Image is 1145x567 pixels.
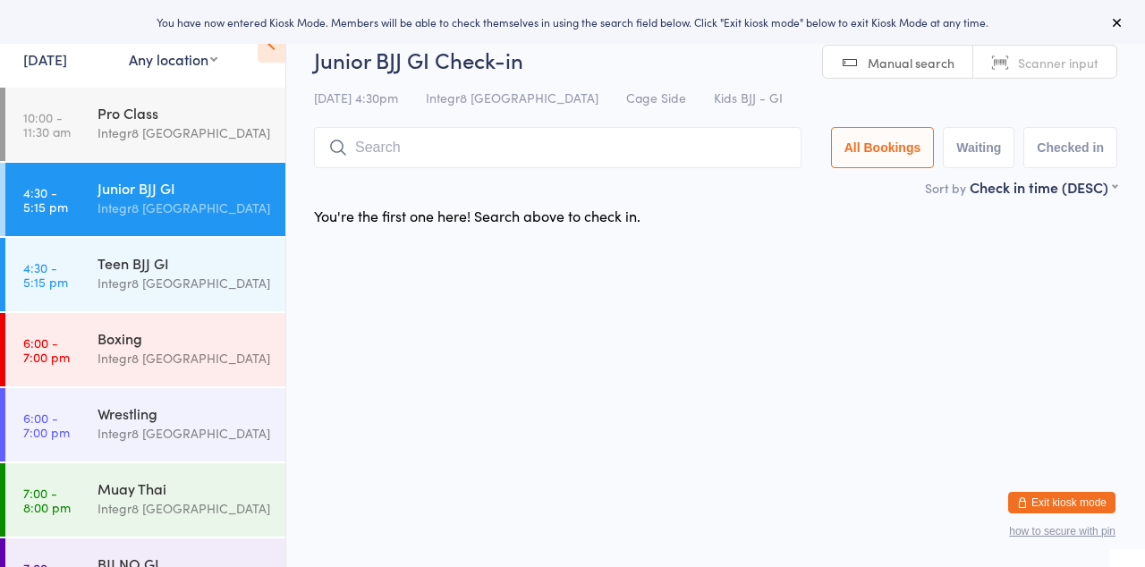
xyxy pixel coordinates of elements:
[314,45,1117,74] h2: Junior BJJ GI Check-in
[426,89,598,106] span: Integr8 [GEOGRAPHIC_DATA]
[98,348,270,368] div: Integr8 [GEOGRAPHIC_DATA]
[23,260,68,289] time: 4:30 - 5:15 pm
[23,49,67,69] a: [DATE]
[925,179,966,197] label: Sort by
[98,178,270,198] div: Junior BJJ GI
[23,410,70,439] time: 6:00 - 7:00 pm
[23,486,71,514] time: 7:00 - 8:00 pm
[5,388,285,461] a: 6:00 -7:00 pmWrestlingIntegr8 [GEOGRAPHIC_DATA]
[129,49,217,69] div: Any location
[314,89,398,106] span: [DATE] 4:30pm
[98,403,270,423] div: Wrestling
[626,89,686,106] span: Cage Side
[29,14,1116,30] div: You have now entered Kiosk Mode. Members will be able to check themselves in using the search fie...
[98,273,270,293] div: Integr8 [GEOGRAPHIC_DATA]
[5,88,285,161] a: 10:00 -11:30 amPro ClassIntegr8 [GEOGRAPHIC_DATA]
[98,328,270,348] div: Boxing
[831,127,935,168] button: All Bookings
[5,463,285,537] a: 7:00 -8:00 pmMuay ThaiIntegr8 [GEOGRAPHIC_DATA]
[314,127,801,168] input: Search
[1023,127,1117,168] button: Checked in
[23,335,70,364] time: 6:00 - 7:00 pm
[1008,492,1115,513] button: Exit kiosk mode
[714,89,783,106] span: Kids BJJ - GI
[23,110,71,139] time: 10:00 - 11:30 am
[1009,525,1115,537] button: how to secure with pin
[98,253,270,273] div: Teen BJJ GI
[23,185,68,214] time: 4:30 - 5:15 pm
[98,103,270,123] div: Pro Class
[98,423,270,444] div: Integr8 [GEOGRAPHIC_DATA]
[98,498,270,519] div: Integr8 [GEOGRAPHIC_DATA]
[5,313,285,386] a: 6:00 -7:00 pmBoxingIntegr8 [GEOGRAPHIC_DATA]
[5,163,285,236] a: 4:30 -5:15 pmJunior BJJ GIIntegr8 [GEOGRAPHIC_DATA]
[314,206,640,225] div: You're the first one here! Search above to check in.
[970,177,1117,197] div: Check in time (DESC)
[98,478,270,498] div: Muay Thai
[5,238,285,311] a: 4:30 -5:15 pmTeen BJJ GIIntegr8 [GEOGRAPHIC_DATA]
[98,198,270,218] div: Integr8 [GEOGRAPHIC_DATA]
[98,123,270,143] div: Integr8 [GEOGRAPHIC_DATA]
[943,127,1014,168] button: Waiting
[1018,54,1098,72] span: Scanner input
[868,54,954,72] span: Manual search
